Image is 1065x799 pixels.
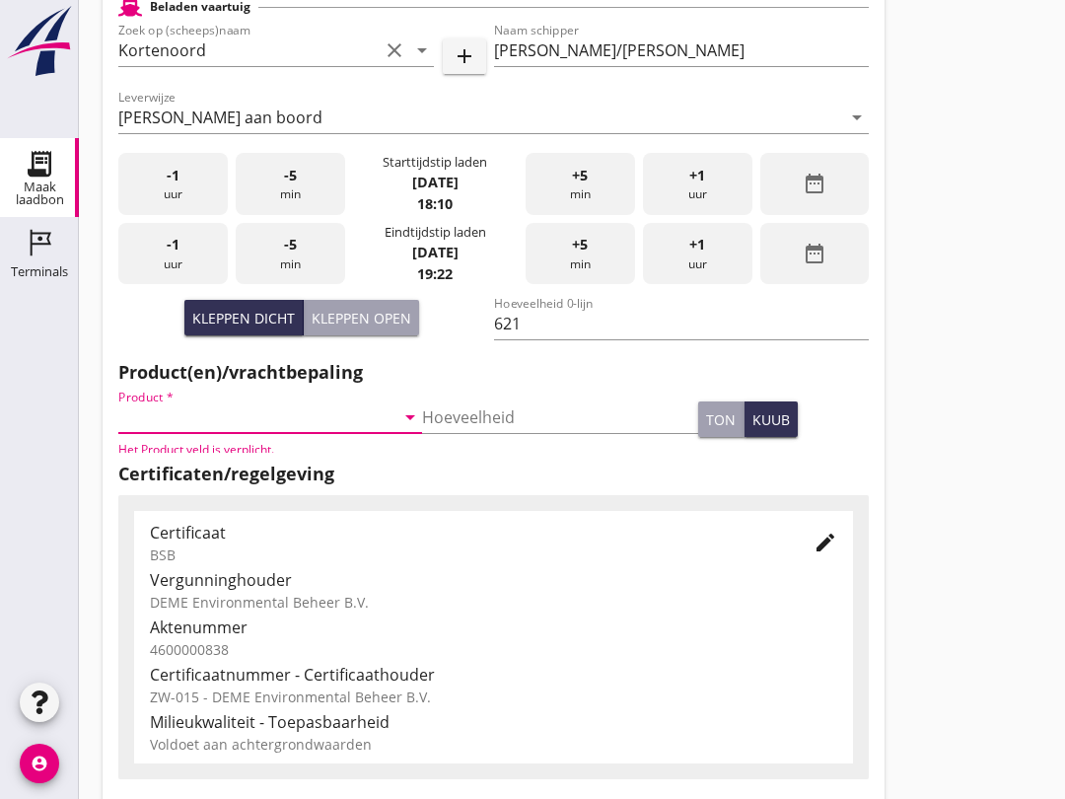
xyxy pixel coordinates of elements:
strong: [DATE] [412,243,459,261]
input: Naam schipper [494,35,870,66]
div: ZW-015 - DEME Environmental Beheer B.V. [150,687,837,707]
i: arrow_drop_down [398,405,422,429]
div: Vergunninghouder [150,568,837,592]
div: Het Product veld is verplicht. [118,441,274,458]
div: uur [118,153,228,215]
input: Product * [118,401,394,433]
div: Aktenummer [150,616,837,639]
div: min [236,223,345,285]
span: +5 [572,165,588,186]
div: Terminals [11,265,68,278]
strong: [DATE] [412,173,459,191]
i: add [453,44,476,68]
div: min [236,153,345,215]
i: arrow_drop_down [410,38,434,62]
button: ton [698,401,745,437]
span: -5 [284,165,297,186]
img: logo-small.a267ee39.svg [4,5,75,78]
div: Eindtijdstip laden [385,223,486,242]
i: clear [383,38,406,62]
div: ton [706,409,736,430]
div: [PERSON_NAME] aan boord [118,109,322,126]
h2: Certificaten/regelgeving [118,461,869,487]
div: BSB [150,545,782,565]
div: min [526,223,635,285]
div: Kleppen dicht [192,308,295,328]
strong: 18:10 [417,194,453,213]
div: Starttijdstip laden [383,153,487,172]
i: arrow_drop_down [845,106,869,129]
i: edit [814,531,837,554]
button: kuub [745,401,798,437]
button: Kleppen dicht [184,300,304,335]
input: Hoeveelheid [422,401,698,433]
button: Kleppen open [304,300,419,335]
div: kuub [752,409,790,430]
div: Certificaat [150,521,782,545]
span: +1 [689,165,705,186]
div: Voldoet aan achtergrondwaarden [150,734,837,755]
div: DEME Environmental Beheer B.V. [150,592,837,613]
span: +5 [572,234,588,255]
i: date_range [803,242,826,265]
i: date_range [803,172,826,195]
div: Kleppen open [312,308,411,328]
input: Zoek op (scheeps)naam [118,35,379,66]
span: -5 [284,234,297,255]
div: min [526,153,635,215]
span: -1 [167,234,179,255]
input: Hoeveelheid 0-lijn [494,308,870,339]
strong: 19:22 [417,264,453,283]
span: -1 [167,165,179,186]
div: uur [643,153,752,215]
div: uur [118,223,228,285]
div: uur [643,223,752,285]
i: account_circle [20,744,59,783]
div: Certificaatnummer - Certificaathouder [150,663,837,687]
h2: Product(en)/vrachtbepaling [118,359,869,386]
div: Milieukwaliteit - Toepasbaarheid [150,710,837,734]
span: +1 [689,234,705,255]
div: 4600000838 [150,639,837,660]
